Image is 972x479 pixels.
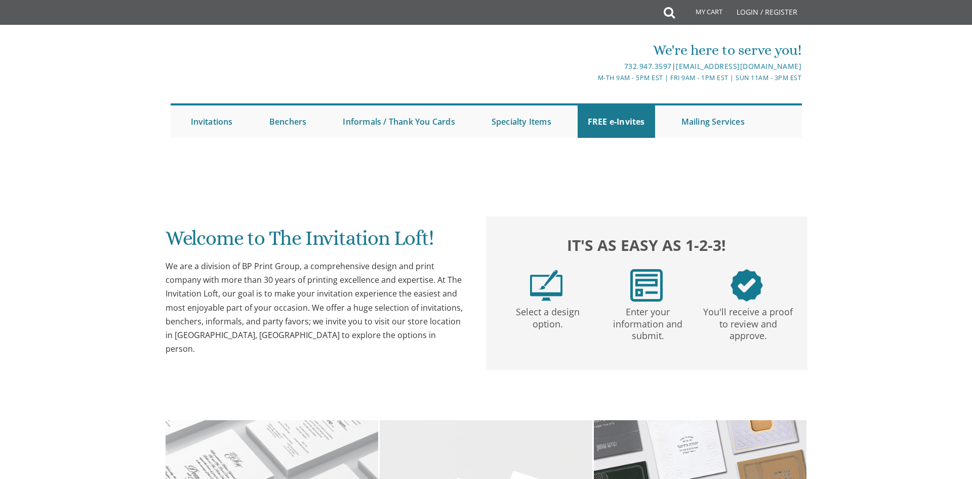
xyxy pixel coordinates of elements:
[166,227,466,257] h1: Welcome to The Invitation Loft!
[600,302,696,342] p: Enter your information and submit.
[630,269,663,302] img: step2.png
[166,260,466,356] div: We are a division of BP Print Group, a comprehensive design and print company with more than 30 y...
[671,105,755,138] a: Mailing Services
[530,269,562,302] img: step1.png
[381,72,801,83] div: M-Th 9am - 5pm EST | Fri 9am - 1pm EST | Sun 11am - 3pm EST
[259,105,317,138] a: Benchers
[381,60,801,72] div: |
[181,105,243,138] a: Invitations
[381,40,801,60] div: We're here to serve you!
[481,105,561,138] a: Specialty Items
[333,105,465,138] a: Informals / Thank You Cards
[674,1,730,26] a: My Cart
[731,269,763,302] img: step3.png
[624,61,672,71] a: 732.947.3597
[578,105,655,138] a: FREE e-Invites
[676,61,801,71] a: [EMAIL_ADDRESS][DOMAIN_NAME]
[500,302,596,330] p: Select a design option.
[700,302,796,342] p: You'll receive a proof to review and approve.
[496,234,797,256] h2: It's as easy as 1-2-3!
